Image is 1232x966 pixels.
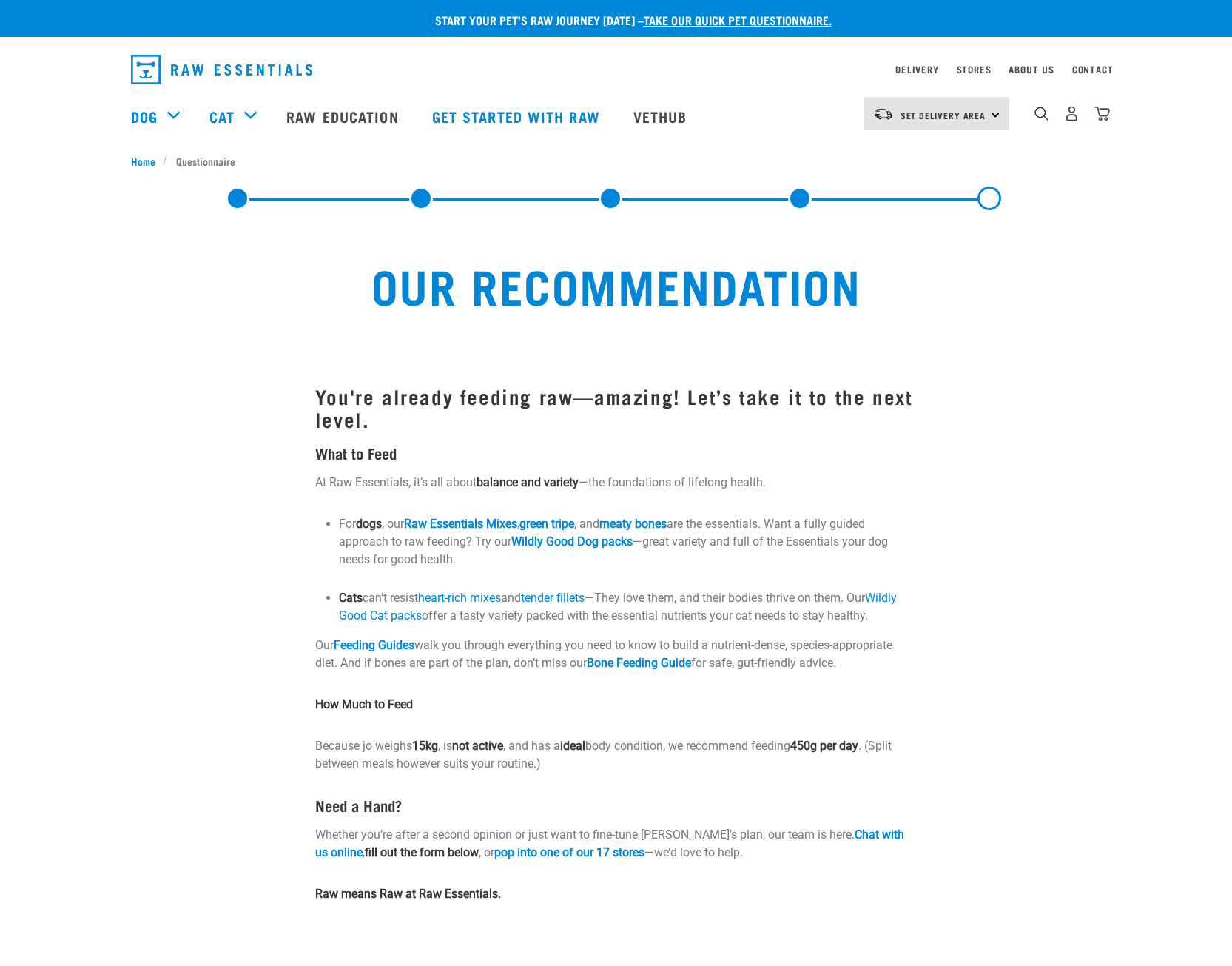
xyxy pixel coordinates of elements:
strong: You're already feeding raw—amazing! Let’s take it to the next level. [315,390,913,424]
a: Bone Feeding Guide [587,656,691,670]
a: tender fillets [521,591,585,605]
span: Set Delivery Area [901,113,986,118]
strong: dogs [356,517,382,531]
a: Wildly Good Cat packs [339,591,897,623]
img: home-icon@2x.png [1094,106,1110,121]
a: pop into one of our 17 stores [494,845,644,859]
strong: 450g per day [790,739,858,753]
a: Delivery [895,67,938,72]
strong: Cats [339,591,363,605]
nav: dropdown navigation [119,49,1114,90]
a: Cat [209,105,235,127]
span: Home [131,153,155,169]
a: Raw Essentials Mixes [404,517,517,531]
img: van-moving.png [873,107,893,121]
strong: Need a Hand? [315,801,402,809]
p: Whether you’re after a second opinion or just want to fine-tune [PERSON_NAME]’s plan, our team is... [315,826,917,862]
p: At Raw Essentials, it’s all about —the foundations of lifelong health. [315,474,917,492]
a: About Us [1009,67,1054,72]
a: green tripe [519,517,574,531]
strong: fill out the form below [365,845,479,859]
a: Raw Education [272,87,417,146]
a: Stores [957,67,992,72]
a: Get started with Raw [417,87,619,146]
img: Raw Essentials Logo [131,55,312,84]
a: Vethub [619,87,706,146]
strong: What to Feed [315,449,397,457]
strong: ideal [560,739,585,753]
strong: balance and variety [477,475,579,489]
a: Contact [1072,67,1114,72]
a: Wildly Good Dog packs [511,534,633,549]
a: Dog [131,105,158,127]
p: Because jo weighs , is , and has a body condition, we recommend feeding . (Split between meals ho... [315,737,917,773]
a: meaty bones [599,517,667,531]
p: For , our , , and are the essentials. Want a fully guided approach to raw feeding? Try our —great... [339,515,917,586]
p: Our walk you through everything you need to know to build a nutrient-dense, species-appropriate d... [315,637,917,672]
a: Home [131,153,164,169]
p: can’t resist and —They love them, and their bodies thrive on them. Our offer a tasty variety pack... [339,589,917,625]
img: home-icon-1@2x.png [1034,107,1048,121]
a: Chat with us online [315,828,904,859]
strong: 15kg [412,739,438,753]
h2: Our Recommendation [161,258,1072,311]
a: take our quick pet questionnaire. [644,16,832,23]
strong: Raw means Raw at Raw Essentials. [315,887,501,901]
nav: breadcrumbs [131,153,1102,169]
a: Feeding Guides [334,638,414,652]
strong: How Much to Feed [315,697,413,711]
img: user.png [1064,106,1080,121]
a: heart-rich mixes [418,591,501,605]
strong: not active [452,739,503,753]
